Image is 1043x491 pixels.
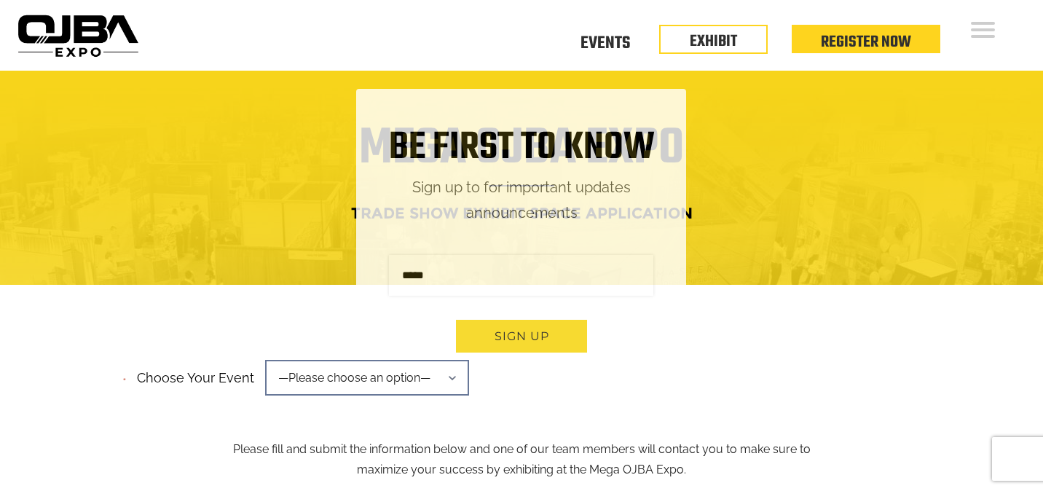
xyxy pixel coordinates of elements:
a: EXHIBIT [690,29,737,54]
h1: Mega OJBA Expo [23,128,1020,186]
a: Register Now [821,30,911,55]
span: —Please choose an option— [265,360,469,396]
label: Choose your event [128,358,254,390]
h1: Be first to know [356,125,687,171]
p: Please fill and submit the information below and one of our team members will contact you to make... [221,366,822,480]
button: Sign up [456,320,587,353]
p: Sign up to for important updates announcements [356,175,687,226]
h4: Trade Show Exhibit Space Application [23,200,1020,227]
